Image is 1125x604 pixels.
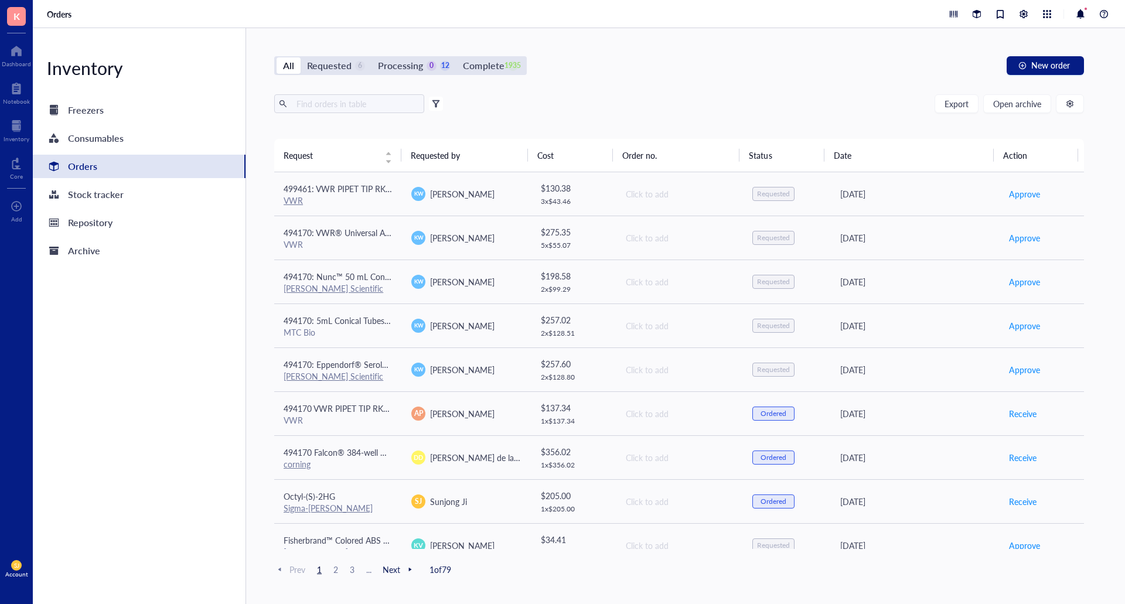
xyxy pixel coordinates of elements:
[615,523,743,567] td: Click to add
[541,197,606,206] div: 3 x $ 43.46
[312,564,326,575] span: 1
[541,548,606,558] div: 3 x $ 11.47
[541,460,606,470] div: 1 x $ 356.02
[1009,275,1040,288] span: Approve
[1009,187,1040,200] span: Approve
[427,61,437,71] div: 0
[541,241,606,250] div: 5 x $ 55.07
[430,364,495,376] span: [PERSON_NAME]
[284,149,378,162] span: Request
[757,189,790,199] div: Requested
[33,239,246,262] a: Archive
[840,407,990,420] div: [DATE]
[362,564,376,575] span: ...
[11,216,22,223] div: Add
[274,139,401,172] th: Request
[626,363,734,376] div: Click to add
[761,409,786,418] div: Ordered
[1008,360,1041,379] button: Approve
[430,276,495,288] span: [PERSON_NAME]
[508,61,518,71] div: 1935
[840,231,990,244] div: [DATE]
[33,56,246,80] div: Inventory
[430,232,495,244] span: [PERSON_NAME]
[414,190,423,198] span: KW
[284,327,393,337] div: MTC Bio
[757,321,790,330] div: Requested
[1008,448,1037,467] button: Receive
[68,158,97,175] div: Orders
[345,564,359,575] span: 3
[414,540,423,550] span: KV
[307,57,352,74] div: Requested
[541,533,606,546] div: $ 34.41
[33,183,246,206] a: Stock tracker
[2,60,31,67] div: Dashboard
[283,57,294,74] div: All
[33,155,246,178] a: Orders
[284,359,899,370] span: 494170: Eppendorf® Serological Pipets, Eppendorf® Serological Pipets, Capacity=25 mL, Color Code=...
[935,94,979,113] button: Export
[429,564,451,575] span: 1 of 79
[840,451,990,464] div: [DATE]
[615,303,743,347] td: Click to add
[615,391,743,435] td: Click to add
[541,417,606,426] div: 1 x $ 137.34
[68,214,112,231] div: Repository
[541,504,606,514] div: 1 x $ 205.00
[626,231,734,244] div: Click to add
[1008,492,1037,511] button: Receive
[430,540,495,551] span: [PERSON_NAME]
[14,562,19,569] span: SJ
[284,271,571,282] span: 494170: Nunc™ 50 mL Conical Polypropylene Centrifuge Tubes, Sterile, Racked
[2,42,31,67] a: Dashboard
[541,226,606,238] div: $ 275.35
[68,102,104,118] div: Freezers
[541,489,606,502] div: $ 205.00
[615,172,743,216] td: Click to add
[840,363,990,376] div: [DATE]
[430,188,495,200] span: [PERSON_NAME]
[3,79,30,105] a: Notebook
[983,94,1051,113] button: Open archive
[626,275,734,288] div: Click to add
[626,539,734,552] div: Click to add
[3,98,30,105] div: Notebook
[274,564,305,575] span: Prev
[284,183,543,194] span: 499461: VWR PIPET TIP RKD FLTR LR ST 10 UL PK960 (0.1-10uL Tips)
[613,139,740,172] th: Order no.
[1031,60,1070,70] span: New order
[1008,228,1041,247] button: Approve
[1008,404,1037,423] button: Receive
[414,366,423,374] span: KW
[626,451,734,464] div: Click to add
[840,275,990,288] div: [DATE]
[13,9,20,23] span: K
[33,98,246,122] a: Freezers
[284,502,373,514] a: Sigma-[PERSON_NAME]
[626,319,734,332] div: Click to add
[541,373,606,382] div: 2 x $ 128.80
[430,452,581,463] span: [PERSON_NAME] de la [PERSON_NAME]
[1008,185,1041,203] button: Approve
[414,408,423,419] span: AP
[1009,539,1040,552] span: Approve
[757,541,790,550] div: Requested
[33,127,246,150] a: Consumables
[757,365,790,374] div: Requested
[1008,316,1041,335] button: Approve
[10,154,23,180] a: Core
[414,322,423,330] span: KW
[284,534,457,546] span: Fisherbrand™ Colored ABS 50 Place Slide Boxes
[1009,363,1040,376] span: Approve
[47,9,74,19] a: Orders
[10,173,23,180] div: Core
[4,135,29,142] div: Inventory
[541,313,606,326] div: $ 257.02
[626,495,734,508] div: Click to add
[615,216,743,260] td: Click to add
[761,497,786,506] div: Ordered
[840,187,990,200] div: [DATE]
[541,329,606,338] div: 2 x $ 128.51
[284,402,547,414] span: 494170 VWR PIPET TIP RKD CLR ST 1000UL PK960 PunchOut product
